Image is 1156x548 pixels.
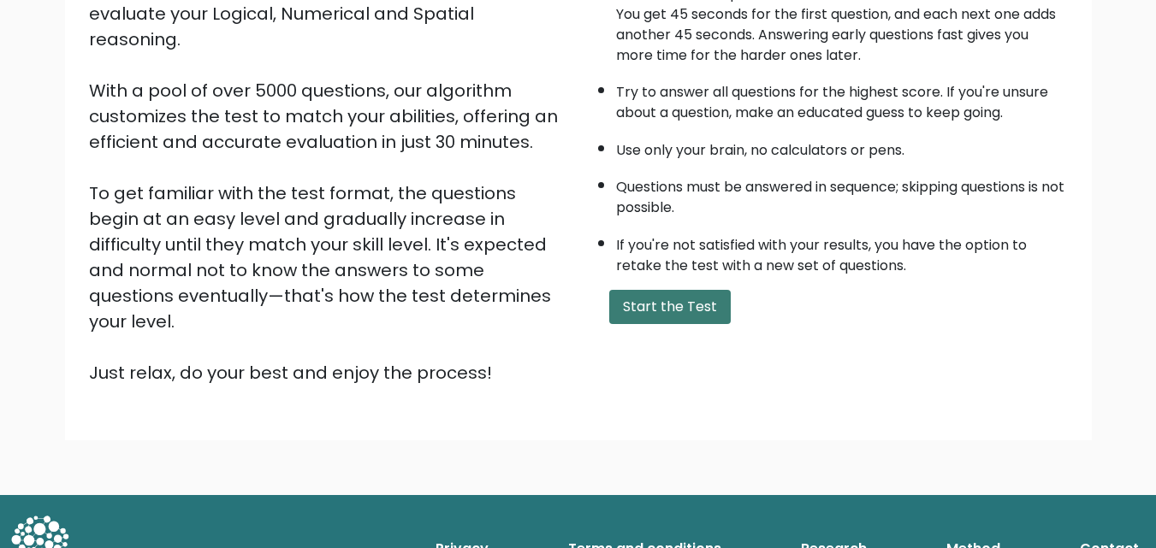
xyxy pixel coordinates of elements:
li: If you're not satisfied with your results, you have the option to retake the test with a new set ... [616,227,1068,276]
li: Use only your brain, no calculators or pens. [616,132,1068,161]
li: Questions must be answered in sequence; skipping questions is not possible. [616,168,1068,218]
li: Try to answer all questions for the highest score. If you're unsure about a question, make an edu... [616,74,1068,123]
button: Start the Test [609,290,731,324]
